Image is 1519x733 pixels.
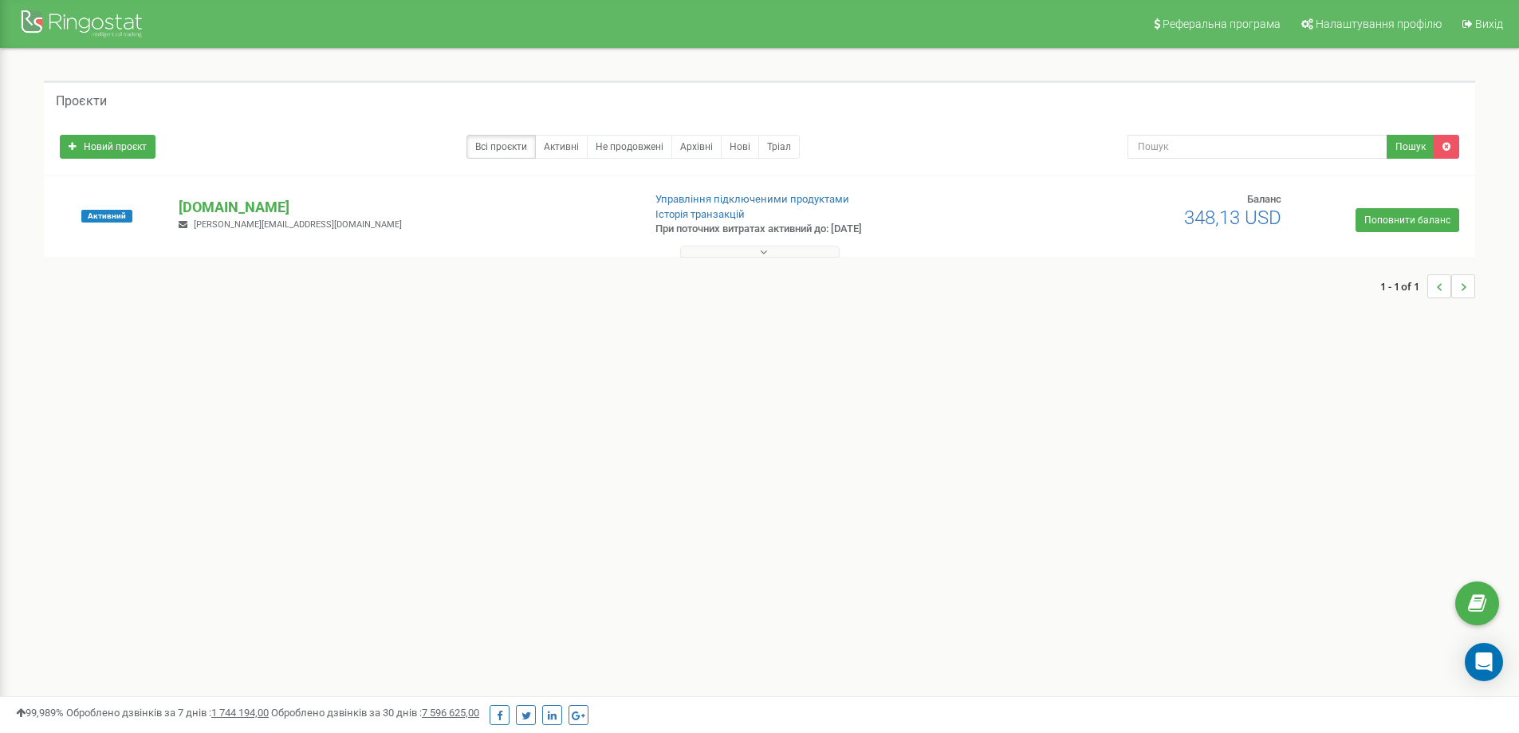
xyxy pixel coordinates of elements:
[758,135,800,159] a: Тріал
[1316,18,1442,30] span: Налаштування профілю
[1127,135,1387,159] input: Пошук
[671,135,722,159] a: Архівні
[1380,274,1427,298] span: 1 - 1 of 1
[466,135,536,159] a: Всі проєкти
[16,707,64,719] span: 99,989%
[422,707,479,719] u: 7 596 625,00
[655,193,849,205] a: Управління підключеними продуктами
[66,707,269,719] span: Оброблено дзвінків за 7 днів :
[211,707,269,719] u: 1 744 194,00
[1163,18,1281,30] span: Реферальна програма
[721,135,759,159] a: Нові
[655,208,745,220] a: Історія транзакцій
[60,135,155,159] a: Новий проєкт
[179,197,629,218] p: [DOMAIN_NAME]
[271,707,479,719] span: Оброблено дзвінків за 30 днів :
[655,222,987,237] p: При поточних витратах активний до: [DATE]
[587,135,672,159] a: Не продовжені
[194,219,402,230] span: [PERSON_NAME][EMAIL_ADDRESS][DOMAIN_NAME]
[56,94,107,108] h5: Проєкти
[535,135,588,159] a: Активні
[1356,208,1459,232] a: Поповнити баланс
[1465,643,1503,681] div: Open Intercom Messenger
[1184,207,1281,229] span: 348,13 USD
[1475,18,1503,30] span: Вихід
[81,210,132,223] span: Активний
[1247,193,1281,205] span: Баланс
[1387,135,1434,159] button: Пошук
[1380,258,1475,314] nav: ...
